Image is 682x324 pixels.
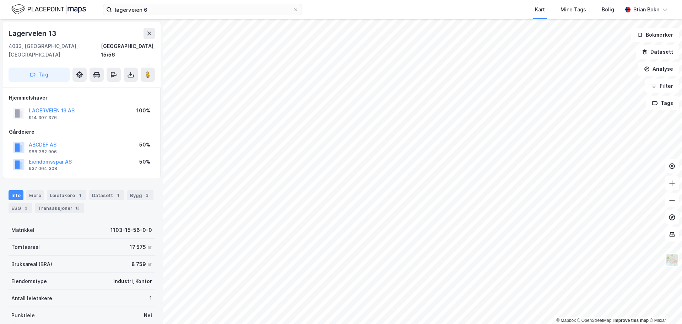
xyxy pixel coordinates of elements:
[11,277,47,286] div: Eiendomstype
[638,62,679,76] button: Analyse
[101,42,155,59] div: [GEOGRAPHIC_DATA], 15/56
[144,311,152,320] div: Nei
[561,5,586,14] div: Mine Tags
[22,205,29,212] div: 2
[76,192,83,199] div: 1
[144,192,151,199] div: 3
[114,192,121,199] div: 1
[9,42,101,59] div: 4033, [GEOGRAPHIC_DATA], [GEOGRAPHIC_DATA]
[29,149,57,155] div: 988 382 906
[131,260,152,269] div: 8 759 ㎡
[646,290,682,324] div: Kontrollprogram for chat
[110,226,152,234] div: 1103-15-56-0-0
[9,94,155,102] div: Hjemmelshaver
[113,277,152,286] div: Industri, Kontor
[29,166,57,171] div: 932 064 308
[665,253,679,267] img: Z
[535,5,545,14] div: Kart
[112,4,293,15] input: Søk på adresse, matrikkel, gårdeiere, leietakere eller personer
[613,318,649,323] a: Improve this map
[29,115,57,121] div: 914 307 376
[9,203,32,213] div: ESG
[636,45,679,59] button: Datasett
[89,190,124,200] div: Datasett
[646,96,679,110] button: Tags
[633,5,659,14] div: Stian Bokn
[9,190,23,200] div: Info
[9,128,155,136] div: Gårdeiere
[47,190,86,200] div: Leietakere
[556,318,576,323] a: Mapbox
[11,226,34,234] div: Matrikkel
[74,205,81,212] div: 13
[127,190,153,200] div: Bygg
[646,290,682,324] iframe: Chat Widget
[11,243,40,251] div: Tomteareal
[11,260,52,269] div: Bruksareal (BRA)
[130,243,152,251] div: 17 575 ㎡
[150,294,152,303] div: 1
[602,5,614,14] div: Bolig
[136,106,150,115] div: 100%
[139,140,150,149] div: 50%
[35,203,84,213] div: Transaksjoner
[9,68,70,82] button: Tag
[11,311,35,320] div: Punktleie
[631,28,679,42] button: Bokmerker
[26,190,44,200] div: Eiere
[139,158,150,166] div: 50%
[11,294,52,303] div: Antall leietakere
[645,79,679,93] button: Filter
[11,3,86,16] img: logo.f888ab2527a4732fd821a326f86c7f29.svg
[9,28,58,39] div: Lagerveien 13
[577,318,612,323] a: OpenStreetMap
